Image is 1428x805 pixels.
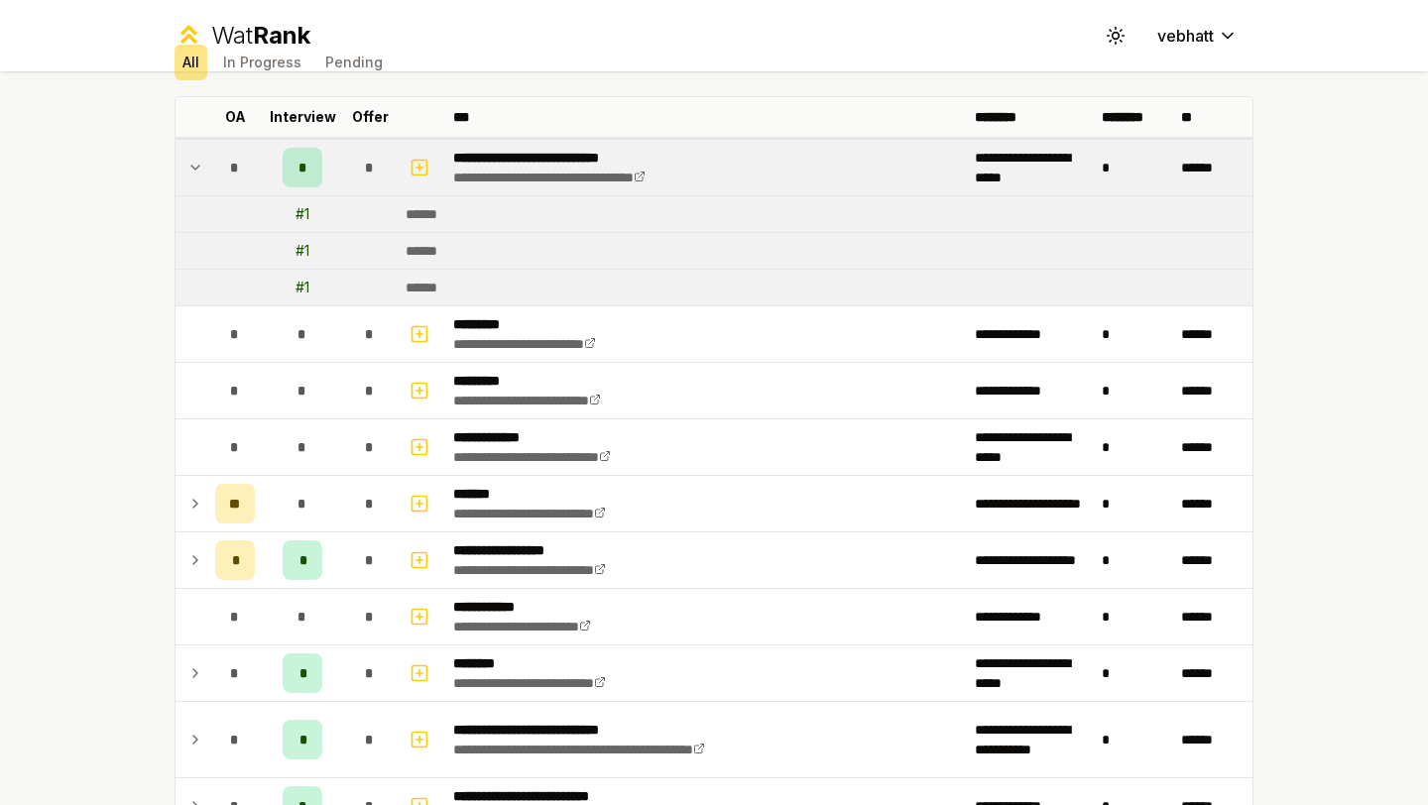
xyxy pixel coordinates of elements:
[270,107,336,127] p: Interview
[175,20,310,52] a: WatRank
[352,107,389,127] p: Offer
[215,45,309,80] button: In Progress
[225,107,246,127] p: OA
[1141,18,1253,54] button: vebhatt
[253,21,310,50] span: Rank
[175,45,207,80] button: All
[211,20,310,52] div: Wat
[1157,24,1214,48] span: vebhatt
[296,204,309,224] div: # 1
[296,278,309,297] div: # 1
[317,45,391,80] button: Pending
[296,241,309,261] div: # 1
